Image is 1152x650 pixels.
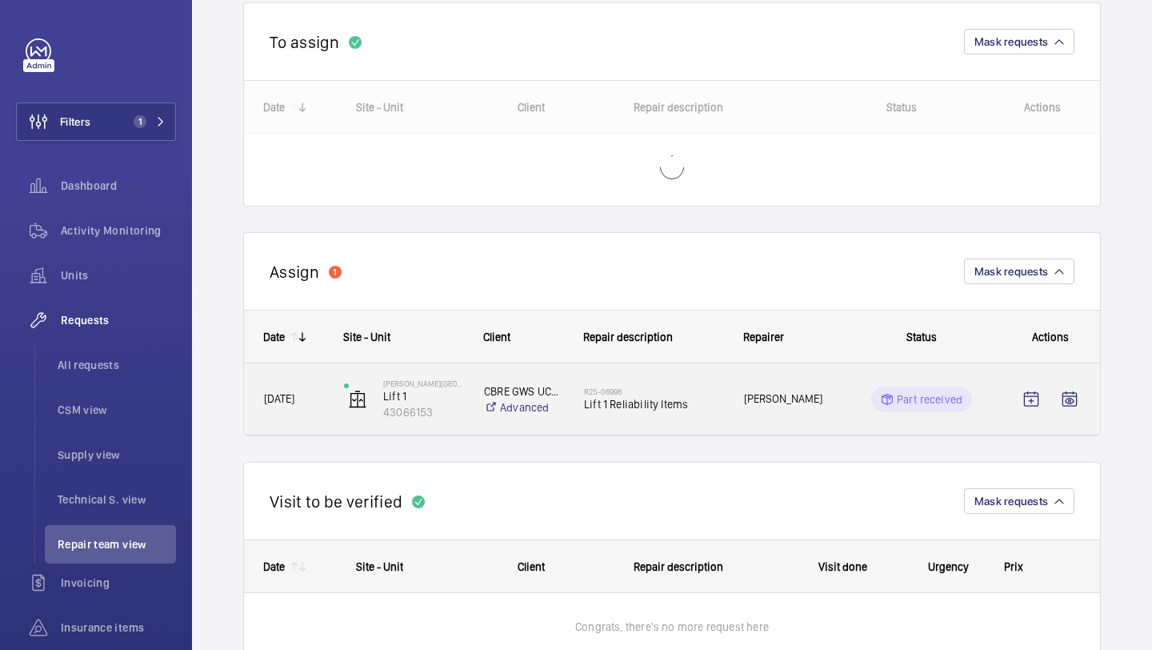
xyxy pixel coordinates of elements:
[61,575,176,591] span: Invoicing
[61,267,176,283] span: Units
[58,447,176,463] span: Supply view
[818,560,867,573] span: Visit done
[58,357,176,373] span: All requests
[61,620,176,636] span: Insurance items
[263,331,285,343] div: Date
[484,383,563,399] p: CBRE GWS UCLH
[964,259,1074,284] button: Mask requests
[58,492,176,508] span: Technical S. view
[974,265,1048,278] span: Mask requests
[1032,331,1069,343] span: Actions
[383,379,463,388] p: [PERSON_NAME][GEOGRAPHIC_DATA]
[383,404,463,420] p: 43066153
[60,114,90,130] span: Filters
[897,391,962,407] p: Part received
[383,388,463,404] p: Lift 1
[744,390,823,408] span: [PERSON_NAME]
[134,115,146,128] span: 1
[58,402,176,418] span: CSM view
[1004,560,1023,573] span: Prix
[270,32,339,52] h2: To assign
[264,392,294,405] span: [DATE]
[329,266,342,279] div: 1
[974,495,1048,508] span: Mask requests
[518,560,545,573] span: Client
[484,399,563,415] a: Advanced
[343,331,390,343] span: Site - Unit
[348,390,367,409] img: elevator.svg
[61,223,176,239] span: Activity Monitoring
[974,35,1048,48] span: Mask requests
[270,262,319,282] h2: Assign
[583,331,673,343] span: Repair description
[928,560,969,573] span: Urgency
[584,396,723,412] span: Lift 1 Reliability Items
[356,560,403,573] span: Site - Unit
[263,560,285,573] div: Date
[584,387,723,396] h2: R25-06996
[61,178,176,194] span: Dashboard
[743,331,784,343] span: Repairer
[61,312,176,328] span: Requests
[906,331,937,343] span: Status
[964,488,1074,514] button: Mask requests
[964,29,1074,54] button: Mask requests
[16,102,176,141] button: Filters1
[58,536,176,552] span: Repair team view
[270,492,402,512] h2: Visit to be verified
[634,560,723,573] span: Repair description
[483,331,510,343] span: Client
